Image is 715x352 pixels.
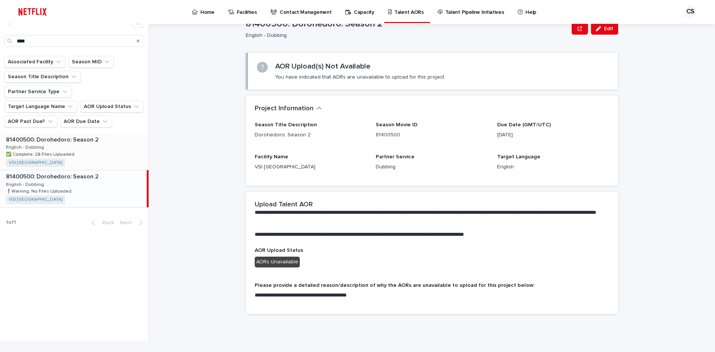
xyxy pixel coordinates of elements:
p: Dubbing [376,163,488,171]
p: English [497,163,609,171]
h2: Project Information [255,105,314,113]
p: Dorohedoro: Season 2 [255,131,367,139]
button: AOR Past Due? [4,115,57,127]
h2: AOR Upload(s) Not Available [275,62,371,71]
p: 81400500: Dorohedoro: Season 2 [246,19,569,29]
p: [DATE] [497,131,609,139]
p: English - Dubbing [246,32,566,39]
button: Associated Facility [4,56,66,68]
img: ifQbXi3ZQGMSEF7WDB7W [15,4,50,19]
p: VSI [GEOGRAPHIC_DATA] [255,163,367,171]
p: You have indicated that AORs are unavailable to upload for this project. [275,74,445,80]
button: Edit [591,23,618,35]
span: Back [98,220,114,225]
p: 81400500 [376,131,488,139]
button: Target Language Name [4,101,77,112]
button: Partner Service Type [4,86,72,98]
button: Season Title Description [4,71,81,83]
div: AORs Unavailable [255,257,300,267]
p: 81400500: Dorohedoro: Season 2 [6,135,100,143]
a: VSI [GEOGRAPHIC_DATA] [9,160,62,165]
a: VSI [GEOGRAPHIC_DATA] [9,197,62,202]
button: AOR Due Date [60,115,112,127]
p: ❗️Warning: No Files Uploaded [6,187,73,194]
span: Due Date (GMT/UTC) [497,122,551,127]
span: Please provide a detailed reason/description of why the AORs are unavailable to upload for this p... [255,283,534,288]
button: Project Information [255,105,322,113]
span: Target Language [497,154,540,159]
span: Next [120,220,136,225]
span: Season Title Description [255,122,317,127]
span: Facility Name [255,154,288,159]
p: 81400500: Dorohedoro: Season 2 [6,172,100,180]
span: Partner Service [376,154,414,159]
p: English - Dubbing [6,143,45,150]
p: English - Dubbing [6,181,45,187]
span: Edit [604,26,613,31]
span: AOR Upload Status [255,248,303,253]
button: AOR Upload Status [80,101,143,112]
h2: Upload Talent AOR [255,201,313,209]
p: ✅ Complete: 28 Files Uploaded [6,150,76,157]
button: Next [117,219,149,226]
button: Season MID [69,56,114,68]
div: CS [684,6,696,18]
input: Search [4,35,144,47]
button: Back [86,219,117,226]
span: Season Movie ID [376,122,417,127]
